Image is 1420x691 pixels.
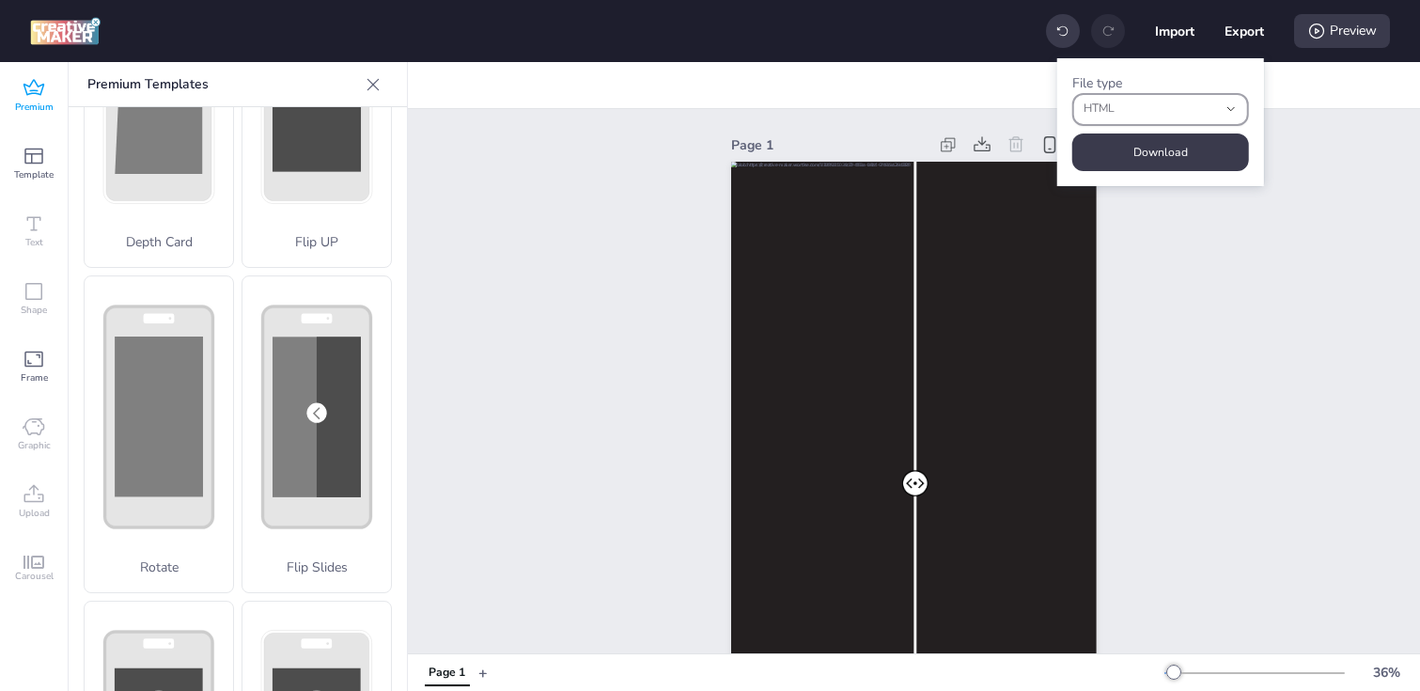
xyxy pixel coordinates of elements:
button: Export [1225,11,1264,51]
div: Tabs [415,656,478,689]
button: Import [1155,11,1194,51]
div: Page 1 [731,135,928,155]
button: Download [1072,133,1249,171]
span: Carousel [15,569,54,584]
button: + [478,656,488,689]
div: Preview [1294,14,1390,48]
label: File type [1072,74,1122,92]
p: Rotate [85,558,233,577]
button: fileType [1072,93,1249,126]
p: Flip UP [242,232,391,252]
div: Page 1 [429,665,465,682]
p: Flip Slides [242,558,391,577]
span: Shape [21,303,47,318]
p: Premium Templates [87,62,358,107]
div: 36 % [1364,663,1409,683]
span: Template [14,167,54,182]
span: Graphic [18,438,51,453]
span: Premium [15,100,54,115]
p: Depth Card [85,232,233,252]
span: HTML [1084,101,1217,118]
span: Upload [19,506,50,521]
span: Frame [21,370,48,385]
img: logo Creative Maker [30,17,101,45]
span: Text [25,235,43,250]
